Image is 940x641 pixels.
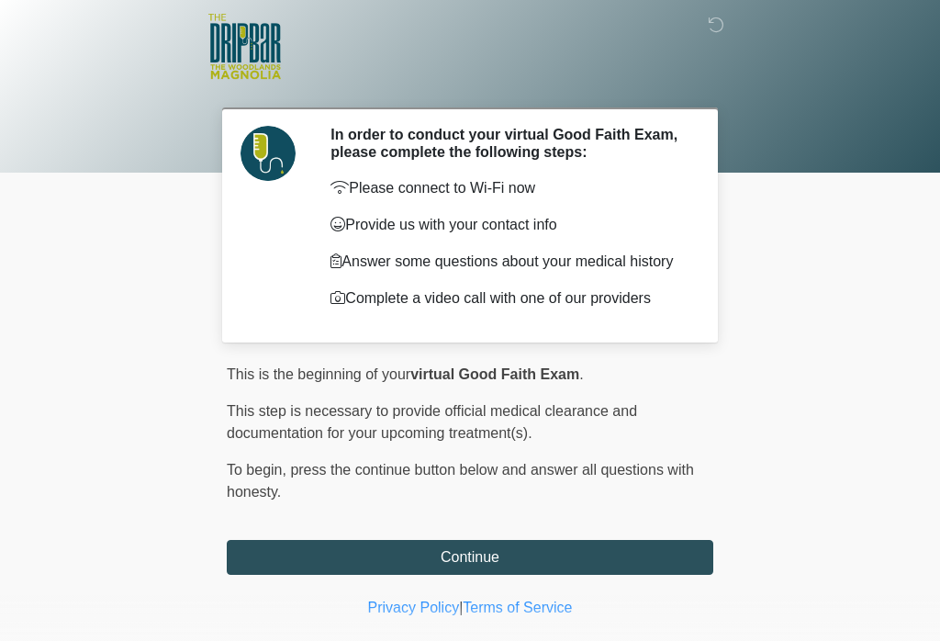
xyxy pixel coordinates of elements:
[241,126,296,181] img: Agent Avatar
[227,403,637,441] span: This step is necessary to provide official medical clearance and documentation for your upcoming ...
[330,287,686,309] p: Complete a video call with one of our providers
[227,366,410,382] span: This is the beginning of your
[330,214,686,236] p: Provide us with your contact info
[579,366,583,382] span: .
[208,14,281,81] img: The DripBar - Magnolia Logo
[330,177,686,199] p: Please connect to Wi-Fi now
[463,600,572,615] a: Terms of Service
[227,462,290,478] span: To begin,
[459,600,463,615] a: |
[368,600,460,615] a: Privacy Policy
[227,462,694,500] span: press the continue button below and answer all questions with honesty.
[410,366,579,382] strong: virtual Good Faith Exam
[330,251,686,273] p: Answer some questions about your medical history
[330,126,686,161] h2: In order to conduct your virtual Good Faith Exam, please complete the following steps:
[227,540,713,575] button: Continue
